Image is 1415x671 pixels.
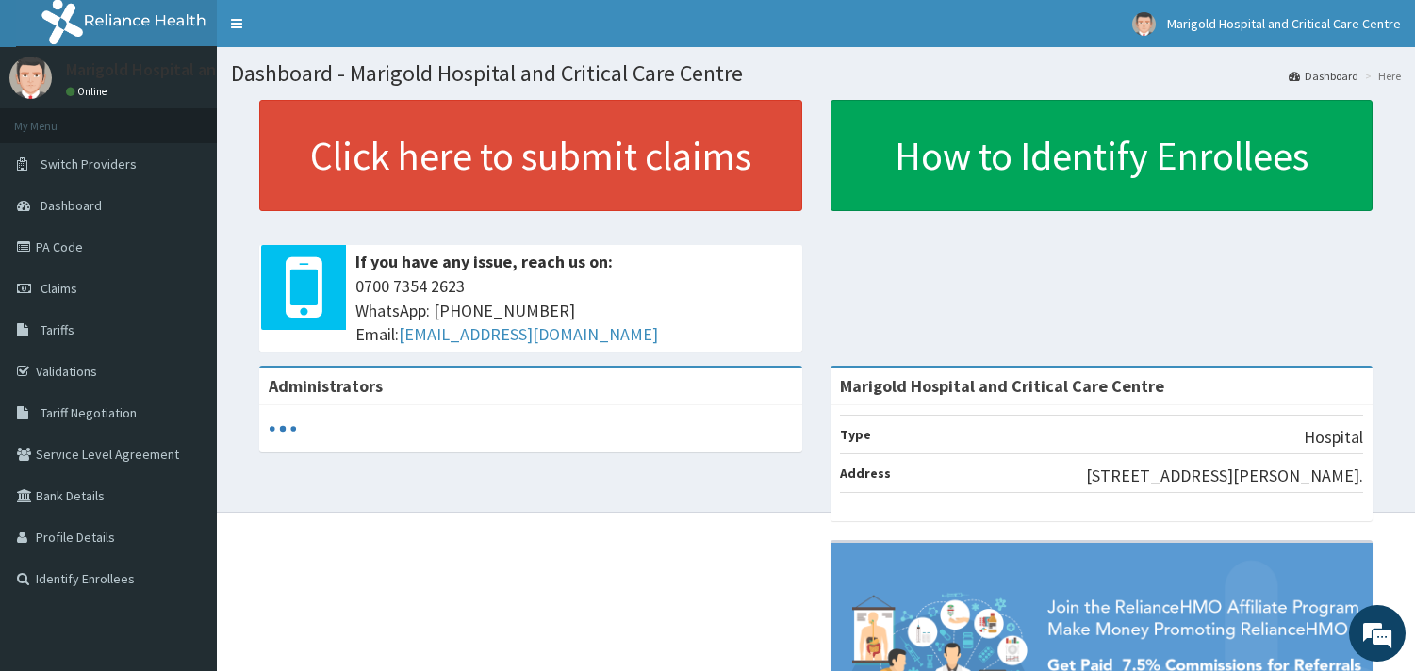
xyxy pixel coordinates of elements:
p: [STREET_ADDRESS][PERSON_NAME]. [1086,464,1363,488]
strong: Marigold Hospital and Critical Care Centre [840,375,1164,397]
a: How to Identify Enrollees [831,100,1374,211]
h1: Dashboard - Marigold Hospital and Critical Care Centre [231,61,1401,86]
a: [EMAIL_ADDRESS][DOMAIN_NAME] [399,323,658,345]
li: Here [1360,68,1401,84]
span: 0700 7354 2623 WhatsApp: [PHONE_NUMBER] Email: [355,274,793,347]
b: Type [840,426,871,443]
img: User Image [9,57,52,99]
b: If you have any issue, reach us on: [355,251,613,272]
p: Marigold Hospital and Critical Care Centre [66,61,372,78]
span: Marigold Hospital and Critical Care Centre [1167,15,1401,32]
img: User Image [1132,12,1156,36]
a: Dashboard [1289,68,1358,84]
a: Online [66,85,111,98]
svg: audio-loading [269,415,297,443]
b: Administrators [269,375,383,397]
span: Claims [41,280,77,297]
span: Dashboard [41,197,102,214]
span: Tariff Negotiation [41,404,137,421]
span: Switch Providers [41,155,137,172]
b: Address [840,465,891,482]
a: Click here to submit claims [259,100,802,211]
p: Hospital [1304,425,1363,450]
span: Tariffs [41,321,74,338]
